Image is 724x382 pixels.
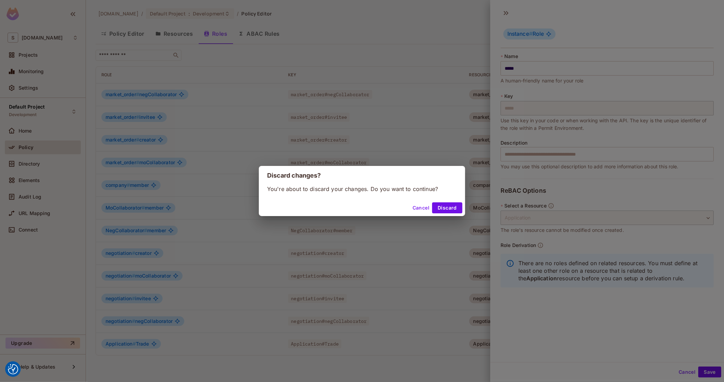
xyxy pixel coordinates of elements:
h2: Discard changes? [259,166,465,185]
img: Revisit consent button [8,364,18,374]
button: Cancel [410,202,432,213]
button: Consent Preferences [8,364,18,374]
button: Discard [432,202,462,213]
p: You're about to discard your changes. Do you want to continue? [267,185,457,193]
